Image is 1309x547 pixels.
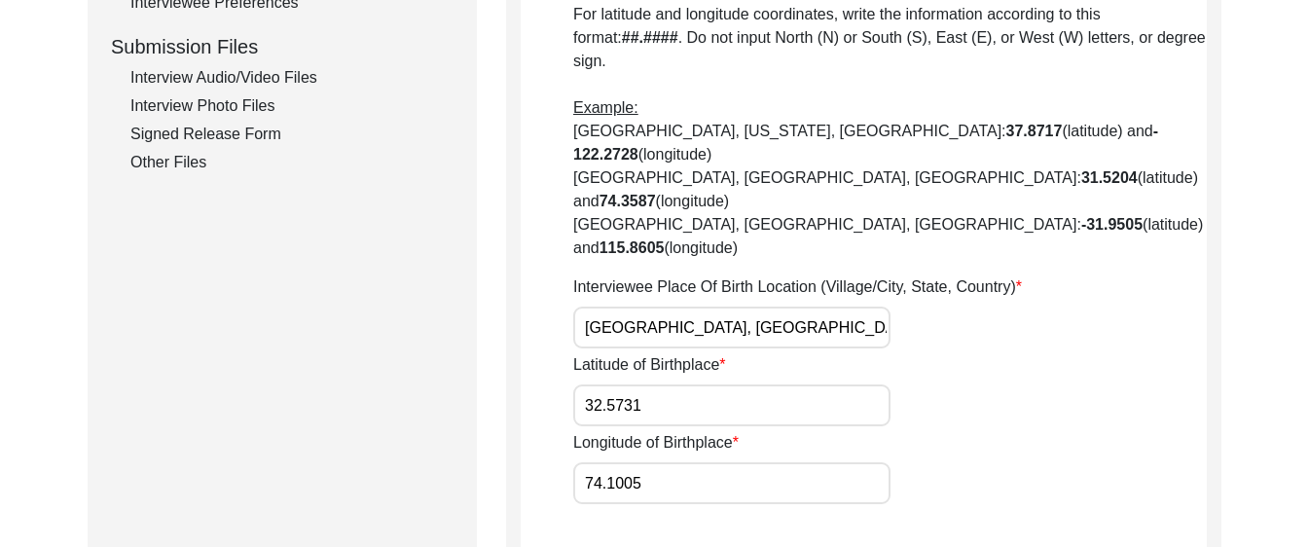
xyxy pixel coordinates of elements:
b: ##.#### [622,29,678,46]
span: Example: [573,99,638,116]
div: Interview Photo Files [130,94,454,118]
b: 74.3587 [600,193,656,209]
b: 31.5204 [1081,169,1138,186]
b: 37.8717 [1006,123,1063,139]
b: -31.9505 [1081,216,1143,233]
div: Submission Files [111,32,454,61]
b: 115.8605 [600,239,665,256]
div: Other Files [130,151,454,174]
label: Interviewee Place Of Birth Location (Village/City, State, Country) [573,275,1022,299]
div: Signed Release Form [130,123,454,146]
label: Latitude of Birthplace [573,353,726,377]
label: Longitude of Birthplace [573,431,739,455]
p: For latitude and longitude coordinates, write the information according to this format: . Do not ... [573,3,1207,260]
div: Interview Audio/Video Files [130,66,454,90]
